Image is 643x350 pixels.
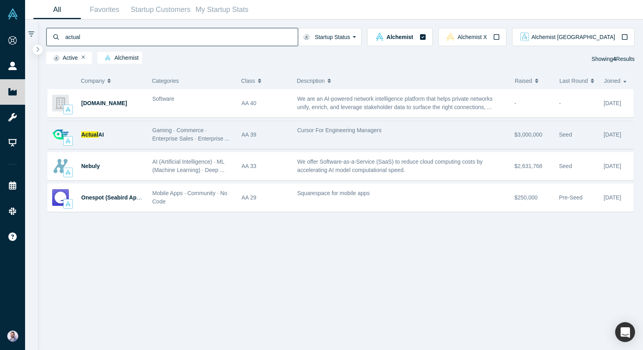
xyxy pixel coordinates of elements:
[65,107,71,112] img: alchemist Vault Logo
[514,194,537,201] span: $250,000
[559,72,588,89] span: Last Round
[604,72,629,89] button: Joined
[512,28,635,46] button: alchemist_aj Vault LogoAlchemist [GEOGRAPHIC_DATA]
[7,330,18,342] img: Sam Jadali's Account
[152,127,230,142] span: Gaming · Commerce · Enterprise Sales · Enterprise ...
[514,131,542,138] span: $3,000,000
[297,190,370,196] span: Squarespace for mobile apps
[81,72,105,89] span: Company
[105,55,111,61] img: alchemist Vault Logo
[52,189,69,206] img: Onespot (Seabird Apps, Inc.)'s Logo
[297,72,507,89] button: Description
[297,127,382,133] span: Cursor For Engineering Managers
[559,100,561,106] span: -
[81,131,98,138] span: Actual
[604,100,621,106] span: [DATE]
[81,131,104,138] a: ActualAI
[303,34,309,40] img: Startup status
[33,0,81,19] a: All
[53,55,59,61] img: Startup status
[7,8,18,20] img: Alchemist Vault Logo
[446,33,455,41] img: alchemistx Vault Logo
[367,28,432,46] button: alchemist Vault LogoAlchemist
[65,138,71,144] img: alchemist Vault Logo
[387,34,413,40] span: Alchemist
[82,55,85,60] button: Remove Filter
[65,201,71,207] img: alchemist Vault Logo
[457,34,487,40] span: Alchemist X
[241,72,255,89] span: Class
[242,90,289,117] div: AA 40
[559,72,596,89] button: Last Round
[514,163,542,169] span: $2,631,768
[515,72,532,89] span: Raised
[81,72,139,89] button: Company
[298,28,362,46] button: Startup Status
[81,0,128,19] a: Favorites
[559,163,572,169] span: Seed
[152,78,179,84] span: Categories
[152,96,174,102] span: Software
[515,72,551,89] button: Raised
[152,158,225,173] span: AI (Artificial Intelligence) · ML (Machine Learning) · Deep ...
[101,55,139,61] span: Alchemist
[520,33,529,41] img: alchemist_aj Vault Logo
[592,56,635,62] span: Showing Results
[81,163,100,169] a: Nebuly
[242,121,289,149] div: AA 39
[438,28,506,46] button: alchemistx Vault LogoAlchemist X
[52,126,69,143] img: Actual AI's Logo
[50,55,78,61] span: Active
[152,190,227,205] span: Mobile Apps · Community · No Code
[604,163,621,169] span: [DATE]
[128,0,193,19] a: Startup Customers
[81,194,158,201] a: Onespot (Seabird Apps, Inc.)
[559,131,572,138] span: Seed
[64,27,298,46] input: Search by company name, class, customer, one-liner or category
[514,100,516,106] span: -
[81,100,127,106] a: [DOMAIN_NAME]
[98,131,104,138] span: AI
[559,194,582,201] span: Pre-Seed
[297,96,493,110] span: We are an AI-powered network intelligence platform that helps private networks unify, enrich, and...
[604,72,620,89] span: Joined
[241,72,285,89] button: Class
[242,153,289,180] div: AA 33
[242,184,289,211] div: AA 29
[604,131,621,138] span: [DATE]
[532,34,615,40] span: Alchemist [GEOGRAPHIC_DATA]
[375,33,384,41] img: alchemist Vault Logo
[297,72,325,89] span: Description
[297,158,483,173] span: We offer Software-as-a-Service (SaaS) to reduce cloud computing costs by accelerating AI model co...
[65,170,71,175] img: alchemist Vault Logo
[613,56,616,62] strong: 4
[52,158,69,174] img: Nebuly's Logo
[604,194,621,201] span: [DATE]
[52,95,69,111] img: Network.app's Logo
[193,0,251,19] a: My Startup Stats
